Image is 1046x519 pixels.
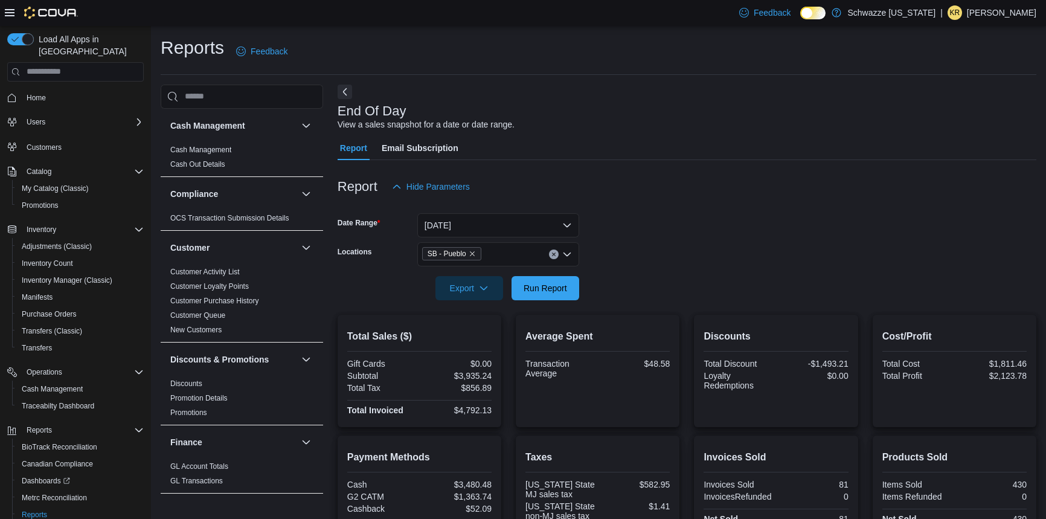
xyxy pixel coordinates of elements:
span: Catalog [27,167,51,176]
button: Customer [299,240,313,255]
a: Customer Queue [170,311,225,320]
button: Users [22,115,50,129]
button: Finance [170,436,297,448]
a: BioTrack Reconciliation [17,440,102,454]
a: Promotions [170,408,207,417]
span: SB - Pueblo [422,247,481,260]
span: Transfers (Classic) [17,324,144,338]
span: GL Account Totals [170,462,228,471]
a: OCS Transaction Submission Details [170,214,289,222]
span: Reports [27,425,52,435]
a: Traceabilty Dashboard [17,399,99,413]
span: Customer Purchase History [170,296,259,306]
span: Traceabilty Dashboard [17,399,144,413]
button: Inventory [22,222,61,237]
button: Reports [22,423,57,437]
span: Users [22,115,144,129]
a: New Customers [170,326,222,334]
a: Manifests [17,290,57,305]
h3: End Of Day [338,104,406,118]
button: Manifests [12,289,149,306]
span: BioTrack Reconciliation [17,440,144,454]
button: Metrc Reconciliation [12,489,149,506]
button: Next [338,85,352,99]
button: Transfers [12,340,149,356]
div: $48.58 [600,359,670,369]
button: Compliance [170,188,297,200]
button: Remove SB - Pueblo from selection in this group [469,250,476,257]
button: Transfers (Classic) [12,323,149,340]
span: Transfers [22,343,52,353]
a: Home [22,91,51,105]
span: Home [22,90,144,105]
button: Hide Parameters [387,175,475,199]
a: GL Transactions [170,477,223,485]
div: Customer [161,265,323,342]
div: Discounts & Promotions [161,376,323,425]
h2: Taxes [525,450,670,465]
span: Inventory [27,225,56,234]
span: Run Report [524,282,567,294]
p: Schwazze [US_STATE] [847,5,935,20]
a: Promotion Details [170,394,228,402]
button: Reports [2,422,149,439]
span: SB - Pueblo [428,248,466,260]
div: $582.95 [600,480,670,489]
button: Export [435,276,503,300]
button: Operations [2,364,149,381]
div: $856.89 [422,383,492,393]
a: Canadian Compliance [17,457,98,471]
button: Canadian Compliance [12,456,149,472]
button: Inventory Count [12,255,149,272]
p: | [940,5,943,20]
button: Users [2,114,149,131]
button: My Catalog (Classic) [12,180,149,197]
button: Cash Management [170,120,297,132]
div: Items Sold [882,480,952,489]
span: Promotions [22,201,59,210]
div: 0 [957,492,1027,501]
span: Customer Loyalty Points [170,282,249,291]
span: Customer Activity List [170,267,240,277]
div: Cash [347,480,417,489]
div: Cashback [347,504,417,514]
a: Inventory Manager (Classic) [17,273,117,288]
a: Discounts [170,379,202,388]
span: Metrc Reconciliation [22,493,87,503]
span: Export [443,276,496,300]
button: Operations [22,365,67,379]
span: Purchase Orders [22,309,77,319]
span: BioTrack Reconciliation [22,442,97,452]
span: My Catalog (Classic) [22,184,89,193]
button: Promotions [12,197,149,214]
div: Cash Management [161,143,323,176]
strong: Total Invoiced [347,405,403,415]
span: Cash Management [170,145,231,155]
h3: Customer [170,242,210,254]
div: InvoicesRefunded [704,492,774,501]
span: Customer Queue [170,311,225,320]
span: Customers [22,139,144,154]
label: Locations [338,247,372,257]
span: Manifests [17,290,144,305]
a: Customer Activity List [170,268,240,276]
h3: Compliance [170,188,218,200]
span: Inventory Manager (Classic) [22,276,112,285]
span: Dark Mode [800,19,801,20]
span: KR [950,5,960,20]
span: Reports [22,423,144,437]
div: Loyalty Redemptions [704,371,774,390]
span: New Customers [170,325,222,335]
button: Open list of options [562,250,572,259]
span: Canadian Compliance [17,457,144,471]
div: $0.00 [778,371,849,381]
div: Items Refunded [882,492,952,501]
a: Cash Management [170,146,231,154]
div: Total Cost [882,359,952,369]
a: Purchase Orders [17,307,82,321]
div: 0 [778,492,849,501]
span: Cash Out Details [170,160,225,169]
h2: Products Sold [882,450,1027,465]
button: Cash Management [299,118,313,133]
